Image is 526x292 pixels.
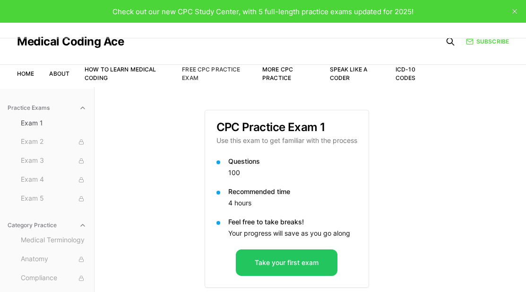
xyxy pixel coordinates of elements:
[4,218,90,233] button: Category Practice
[228,229,357,238] p: Your progress will save as you go along
[21,156,86,166] span: Exam 3
[17,70,34,77] a: Home
[17,115,90,131] button: Exam 1
[17,191,90,206] button: Exam 5
[228,198,357,208] p: 4 hours
[228,217,357,227] p: Feel free to take breaks!
[396,66,416,81] a: ICD-10 Codes
[85,66,156,81] a: How to Learn Medical Coding
[507,4,522,19] button: close
[17,153,90,168] button: Exam 3
[228,168,357,177] p: 100
[21,118,86,128] span: Exam 1
[17,134,90,150] button: Exam 2
[228,187,357,196] p: Recommended time
[49,70,69,77] a: About
[17,252,90,267] button: Anatomy
[330,66,367,81] a: Speak Like a Coder
[4,100,90,115] button: Practice Exams
[21,273,86,283] span: Compliance
[17,172,90,187] button: Exam 4
[216,122,357,133] h3: CPC Practice Exam 1
[21,175,86,185] span: Exam 4
[228,157,357,166] p: Questions
[112,7,414,16] span: Check out our new CPC Study Center, with 5 full-length practice exams updated for 2025!
[21,137,86,147] span: Exam 2
[182,66,240,81] a: Free CPC Practice Exam
[236,249,337,276] button: Take your first exam
[216,136,357,145] p: Use this exam to get familiar with the process
[21,194,86,204] span: Exam 5
[262,66,293,81] a: More CPC Practice
[466,37,509,46] a: Subscribe
[17,233,90,248] button: Medical Terminology
[21,254,86,265] span: Anatomy
[17,36,124,47] a: Medical Coding Ace
[21,235,86,246] span: Medical Terminology
[17,271,90,286] button: Compliance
